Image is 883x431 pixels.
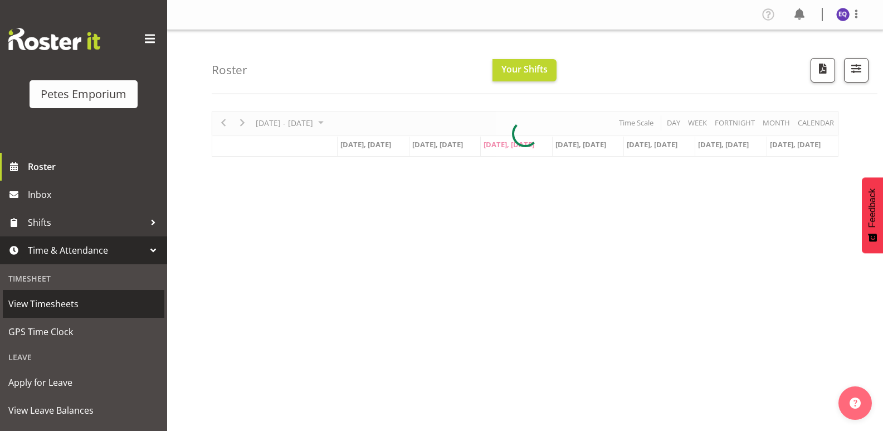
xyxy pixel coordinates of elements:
h4: Roster [212,64,247,76]
span: View Timesheets [8,296,159,312]
span: Shifts [28,214,145,231]
img: help-xxl-2.png [850,398,861,409]
div: Petes Emporium [41,86,126,103]
span: Time & Attendance [28,242,145,259]
span: Roster [28,158,162,175]
span: Apply for Leave [8,374,159,391]
img: esperanza-querido10799.jpg [836,8,850,21]
button: Your Shifts [492,59,557,81]
div: Timesheet [3,267,164,290]
span: GPS Time Clock [8,323,159,340]
span: Feedback [867,188,877,227]
div: Leave [3,346,164,369]
span: View Leave Balances [8,402,159,419]
img: Rosterit website logo [8,28,100,50]
button: Feedback - Show survey [862,177,883,253]
button: Download a PDF of the roster according to the set date range. [811,58,835,83]
span: Inbox [28,186,162,203]
button: Filter Shifts [844,58,869,83]
a: GPS Time Clock [3,318,164,346]
span: Your Shifts [501,63,548,75]
a: View Leave Balances [3,396,164,424]
a: Apply for Leave [3,369,164,396]
a: View Timesheets [3,290,164,318]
